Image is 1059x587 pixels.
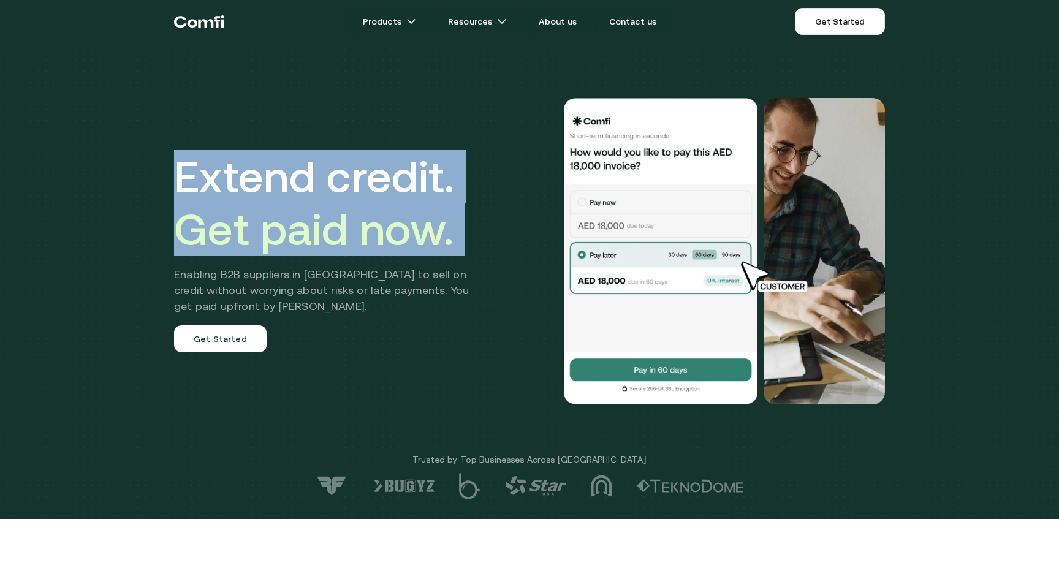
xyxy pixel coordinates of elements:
img: logo-2 [637,479,744,493]
img: logo-3 [591,475,612,497]
h2: Enabling B2B suppliers in [GEOGRAPHIC_DATA] to sell on credit without worrying about risks or lat... [174,267,487,314]
span: Get paid now. [174,204,454,254]
img: logo-4 [505,476,566,496]
a: About us [524,9,591,34]
img: logo-7 [315,475,349,496]
a: Contact us [594,9,672,34]
img: arrow icons [406,17,416,26]
h1: Extend credit. [174,150,487,256]
img: Would you like to pay this AED 18,000.00 invoice? [764,98,885,404]
img: cursor [732,260,821,294]
img: arrow icons [497,17,507,26]
a: Return to the top of the Comfi home page [174,3,224,40]
a: Productsarrow icons [348,9,431,34]
a: Get Started [795,8,885,35]
img: logo-5 [459,473,480,499]
a: Get Started [174,325,267,352]
img: Would you like to pay this AED 18,000.00 invoice? [563,98,759,404]
a: Resourcesarrow icons [433,9,522,34]
img: logo-6 [373,479,435,493]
